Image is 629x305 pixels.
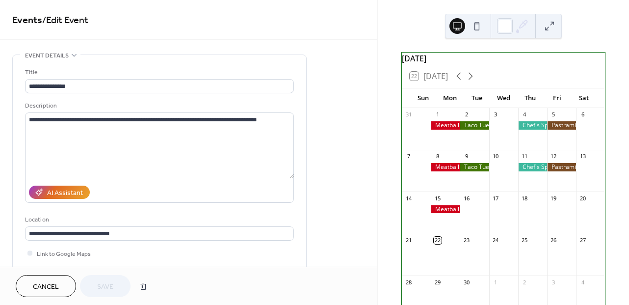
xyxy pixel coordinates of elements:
span: Cancel [33,282,59,292]
span: / Edit Event [42,11,88,30]
button: AI Assistant [29,186,90,199]
div: 20 [579,194,586,202]
div: 3 [550,278,557,286]
a: Events [12,11,42,30]
div: 29 [434,278,441,286]
div: 4 [579,278,586,286]
div: 17 [492,194,499,202]
div: 4 [521,111,528,118]
span: Link to Google Maps [37,249,91,259]
div: 27 [579,237,586,244]
div: 18 [521,194,528,202]
div: 13 [579,153,586,160]
div: Title [25,67,292,78]
div: 24 [492,237,499,244]
div: Pastrami Reuben Friday's [547,163,576,171]
div: 1 [492,278,499,286]
div: 19 [550,194,557,202]
div: 2 [521,278,528,286]
div: Taco Tuesday [460,121,489,130]
div: 14 [405,194,412,202]
div: 3 [492,111,499,118]
div: 1 [434,111,441,118]
div: 25 [521,237,528,244]
div: Tue [463,88,490,108]
button: Cancel [16,275,76,297]
div: Chef's Special [518,163,547,171]
div: Meatball Monday [431,163,460,171]
span: Event details [25,51,69,61]
div: Sat [570,88,597,108]
div: Thu [517,88,544,108]
div: Description [25,101,292,111]
div: Pastrami Reuben Friday's [547,121,576,130]
div: 9 [463,153,470,160]
div: Sun [410,88,437,108]
div: Wed [490,88,517,108]
div: 26 [550,237,557,244]
div: 16 [463,194,470,202]
div: AI Assistant [47,188,83,198]
div: 5 [550,111,557,118]
div: 6 [579,111,586,118]
div: 2 [463,111,470,118]
div: 22 [434,237,441,244]
div: 15 [434,194,441,202]
div: Chef's Special [518,121,547,130]
div: 30 [463,278,470,286]
div: 12 [550,153,557,160]
div: Location [25,215,292,225]
div: Mon [437,88,464,108]
div: 10 [492,153,499,160]
div: Fri [544,88,571,108]
div: Meatball Monday [431,121,460,130]
div: 21 [405,237,412,244]
div: 23 [463,237,470,244]
div: 31 [405,111,412,118]
div: [DATE] [402,53,605,64]
div: Taco Tuesday [460,163,489,171]
div: 28 [405,278,412,286]
div: Meatball Monday [431,205,460,214]
div: 11 [521,153,528,160]
div: 7 [405,153,412,160]
div: 8 [434,153,441,160]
